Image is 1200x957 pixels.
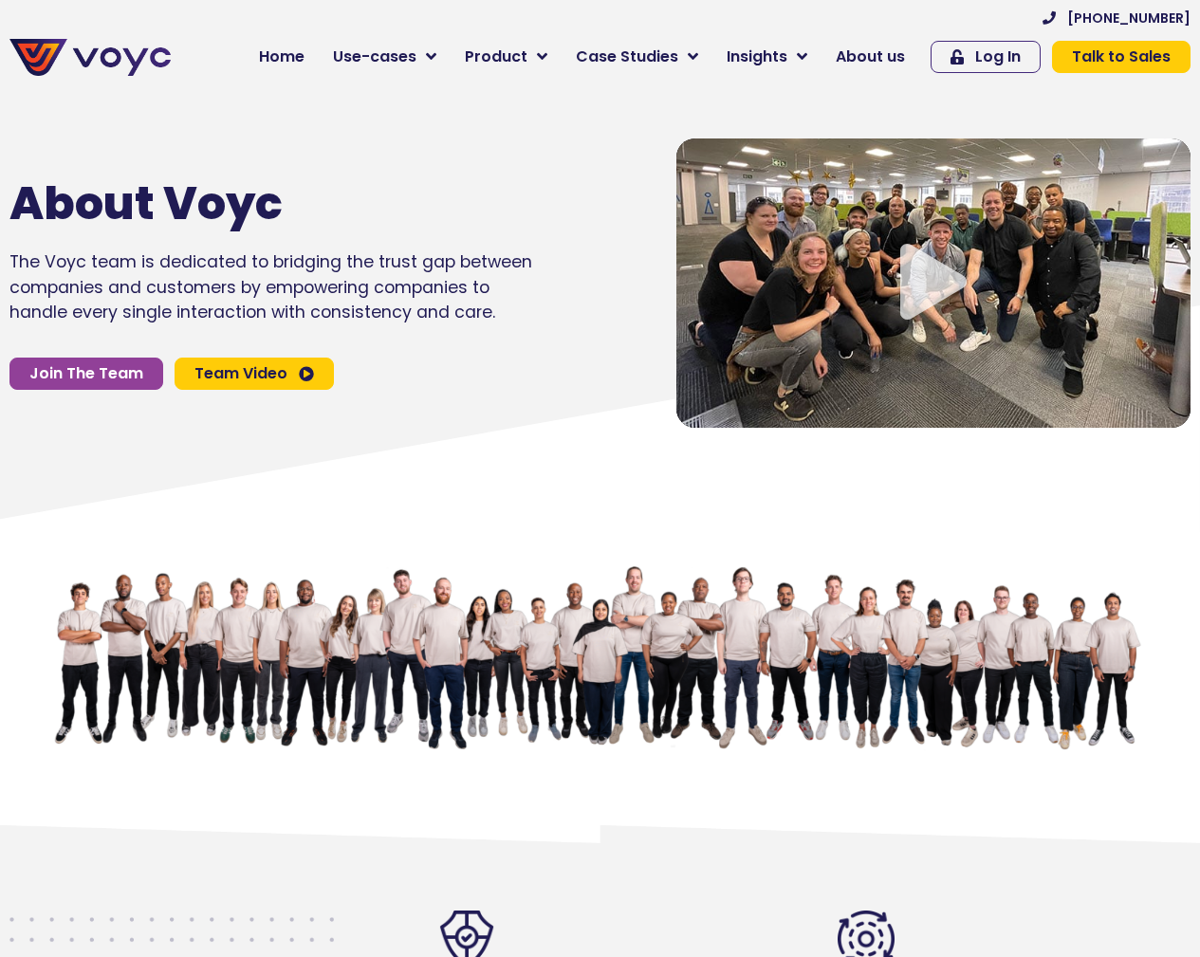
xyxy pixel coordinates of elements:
[465,46,527,68] span: Product
[822,38,919,76] a: About us
[333,46,416,68] span: Use-cases
[975,49,1021,64] span: Log In
[1067,11,1191,25] span: [PHONE_NUMBER]
[1072,49,1171,64] span: Talk to Sales
[194,366,287,381] span: Team Video
[319,38,451,76] a: Use-cases
[836,46,905,68] span: About us
[451,38,562,76] a: Product
[245,38,319,76] a: Home
[9,358,163,390] a: Join The Team
[712,38,822,76] a: Insights
[1043,11,1191,25] a: [PHONE_NUMBER]
[931,41,1041,73] a: Log In
[259,46,305,68] span: Home
[895,244,971,322] div: Video play button
[576,46,678,68] span: Case Studies
[9,39,171,76] img: voyc-full-logo
[29,366,143,381] span: Join The Team
[1052,41,1191,73] a: Talk to Sales
[175,358,334,390] a: Team Video
[9,176,477,231] h1: About Voyc
[727,46,787,68] span: Insights
[562,38,712,76] a: Case Studies
[9,249,534,324] p: The Voyc team is dedicated to bridging the trust gap between companies and customers by empowerin...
